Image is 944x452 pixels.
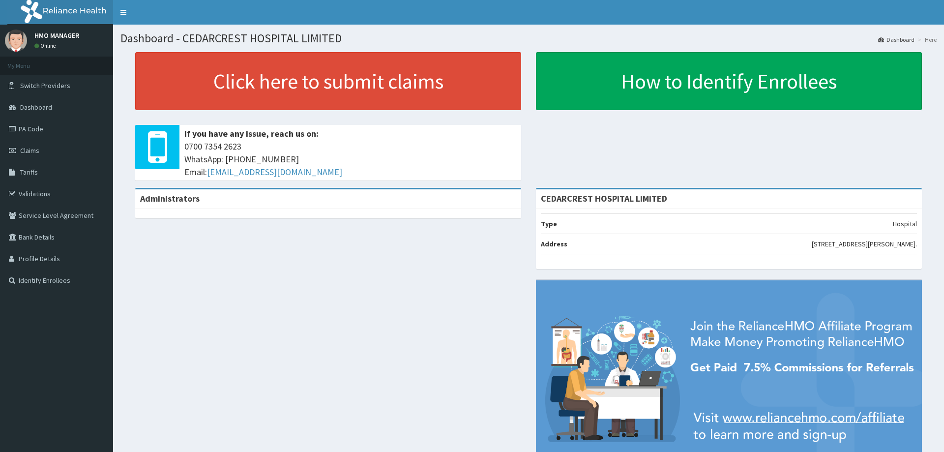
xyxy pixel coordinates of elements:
p: [STREET_ADDRESS][PERSON_NAME]. [812,239,917,249]
span: Dashboard [20,103,52,112]
a: How to Identify Enrollees [536,52,922,110]
b: Type [541,219,557,228]
a: Click here to submit claims [135,52,521,110]
a: Online [34,42,58,49]
h1: Dashboard - CEDARCREST HOSPITAL LIMITED [120,32,937,45]
a: [EMAIL_ADDRESS][DOMAIN_NAME] [207,166,342,178]
b: Administrators [140,193,200,204]
li: Here [915,35,937,44]
span: Tariffs [20,168,38,177]
b: If you have any issue, reach us on: [184,128,319,139]
p: HMO MANAGER [34,32,79,39]
a: Dashboard [878,35,914,44]
img: User Image [5,30,27,52]
strong: CEDARCREST HOSPITAL LIMITED [541,193,667,204]
p: Hospital [893,219,917,229]
span: 0700 7354 2623 WhatsApp: [PHONE_NUMBER] Email: [184,140,516,178]
span: Claims [20,146,39,155]
span: Switch Providers [20,81,70,90]
b: Address [541,240,567,248]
